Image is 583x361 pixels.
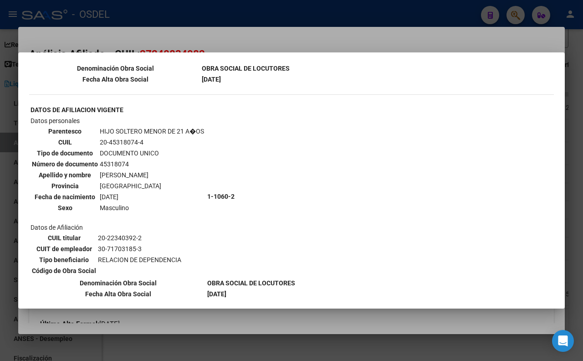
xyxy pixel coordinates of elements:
td: DOCUMENTO UNICO [99,148,205,158]
td: [PERSON_NAME] [99,170,205,180]
th: Parentesco [31,126,98,136]
div: Open Intercom Messenger [552,330,574,352]
th: CUIT de empleador [31,244,97,254]
th: Sexo [31,203,98,213]
th: Número de documento [31,159,98,169]
td: [GEOGRAPHIC_DATA] [99,181,205,191]
td: [DATE] [99,192,205,202]
b: [DATE] [202,76,221,83]
td: Datos personales Datos de Afiliación [30,116,206,277]
td: 20-45318074-4 [99,137,205,147]
th: Tipo de documento [31,148,98,158]
b: 1-1060-2 [207,193,235,200]
th: Tipo beneficiario [31,255,97,265]
th: Apellido y nombre [31,170,98,180]
th: Denominación Obra Social [30,278,206,288]
td: HIJO SOLTERO MENOR DE 21 A�OS [99,126,205,136]
b: OBRA SOCIAL DE LOCUTORES [207,279,295,287]
th: Fecha Alta Obra Social [30,289,206,299]
td: 45318074 [99,159,205,169]
b: DATOS DE AFILIACION VIGENTE [31,106,123,113]
th: Provincia [31,181,98,191]
td: 20-22340392-2 [97,233,182,243]
th: Denominación Obra Social [30,63,200,73]
th: Código de Obra Social [31,266,97,276]
th: CUIL [31,137,98,147]
td: RELACION DE DEPENDENCIA [97,255,182,265]
b: OBRA SOCIAL DE LOCUTORES [202,65,290,72]
th: CUIL titular [31,233,97,243]
th: Fecha de nacimiento [31,192,98,202]
b: [DATE] [207,290,226,298]
th: Fecha Alta Obra Social [30,74,200,84]
td: 30-71703185-3 [97,244,182,254]
td: Masculino [99,203,205,213]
